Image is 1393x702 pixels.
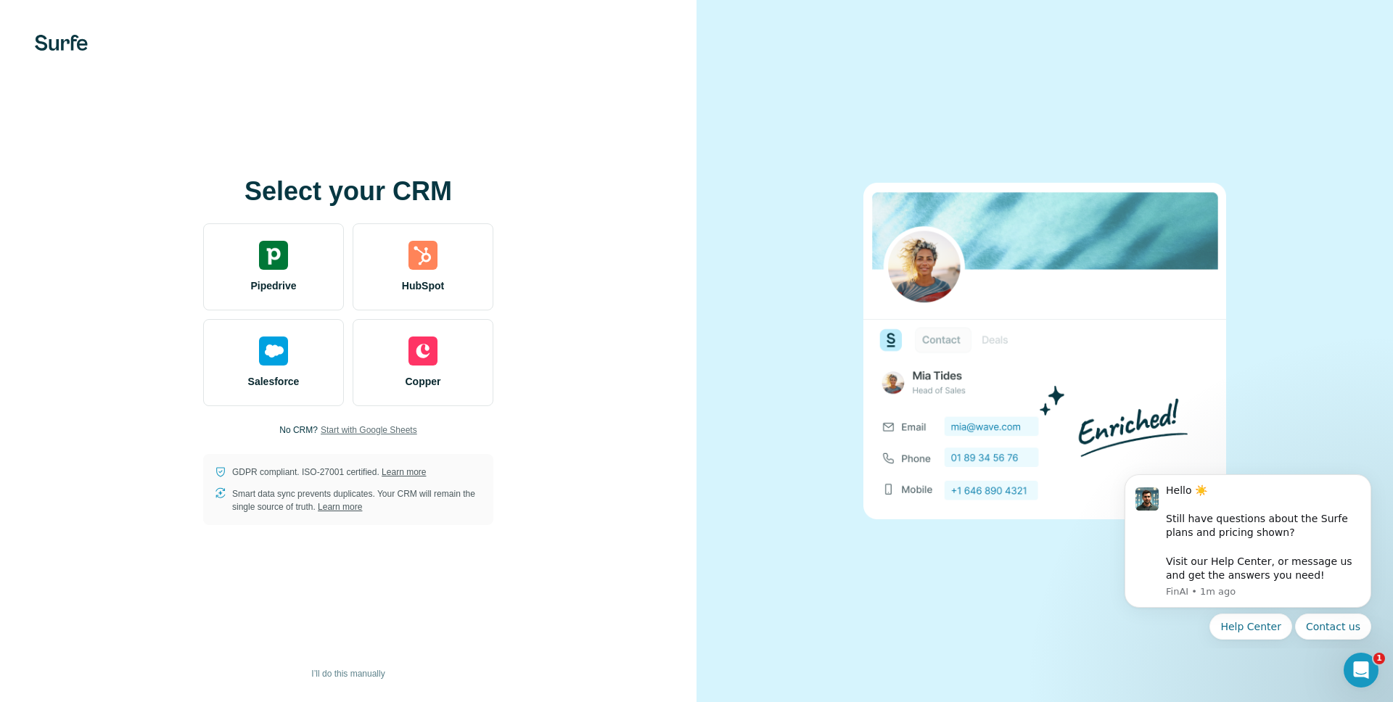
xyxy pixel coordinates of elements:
img: salesforce's logo [259,336,288,366]
span: I’ll do this manually [311,667,385,680]
span: Copper [406,374,441,389]
p: Smart data sync prevents duplicates. Your CRM will remain the single source of truth. [232,487,482,513]
a: Learn more [382,467,426,477]
span: HubSpot [402,278,444,293]
img: pipedrive's logo [259,241,288,270]
button: Start with Google Sheets [321,424,417,437]
iframe: Intercom notifications message [1103,461,1393,648]
img: copper's logo [408,336,437,366]
span: Pipedrive [250,278,296,293]
p: No CRM? [279,424,318,437]
img: hubspot's logo [408,241,437,270]
span: 1 [1373,653,1385,664]
img: none image [863,183,1226,519]
button: I’ll do this manually [301,663,395,685]
a: Learn more [318,502,362,512]
p: GDPR compliant. ISO-27001 certified. [232,466,426,479]
span: Salesforce [248,374,300,389]
h1: Select your CRM [203,177,493,206]
iframe: Intercom live chat [1344,653,1378,687]
img: Surfe's logo [35,35,88,51]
